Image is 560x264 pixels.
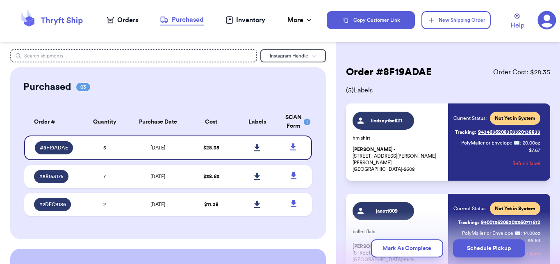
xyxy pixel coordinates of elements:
[103,202,106,207] span: 2
[103,174,106,179] span: 7
[453,239,525,257] button: Schedule Pickup
[523,140,540,146] span: 20.00 oz
[367,117,406,124] span: lindseytbell21
[371,239,443,257] button: Mark As Complete
[346,66,432,79] h2: Order # 8F19ADAE
[353,135,443,141] p: hm shirt
[23,80,71,94] h2: Purchased
[421,11,490,29] button: New Shipping Order
[493,67,550,77] span: Order Cost: $ 28.35
[455,126,540,139] a: Tracking:9434636208303320138833
[521,230,522,236] span: :
[103,145,106,150] span: 5
[495,115,535,122] span: Not Yet in System
[510,21,524,30] span: Help
[495,205,535,212] span: Not Yet in System
[204,202,219,207] span: $ 11.38
[188,108,234,135] th: Cost
[524,230,540,236] span: 14.00 oz
[225,15,265,25] a: Inventory
[150,145,165,150] span: [DATE]
[39,201,66,208] span: # 2DEC9186
[150,174,165,179] span: [DATE]
[260,49,326,62] button: Instagram Handle
[40,145,68,151] span: # 8F19ADAE
[203,145,219,150] span: $ 28.35
[150,202,165,207] span: [DATE]
[160,15,204,25] a: Purchased
[510,14,524,30] a: Help
[453,205,487,212] span: Current Status:
[353,146,443,172] p: [STREET_ADDRESS][PERSON_NAME] [PERSON_NAME][GEOGRAPHIC_DATA]-2608
[107,15,138,25] a: Orders
[529,147,540,154] p: $ 7.67
[458,219,479,226] span: Tracking:
[127,108,188,135] th: Purchase Date
[10,49,257,62] input: Search shipments...
[458,216,540,229] a: Tracking:9400136208303360711612
[520,140,521,146] span: :
[462,231,521,236] span: PolyMailer or Envelope ✉️
[82,108,127,135] th: Quantity
[346,85,550,95] span: ( 5 ) Labels
[453,115,487,122] span: Current Status:
[203,174,219,179] span: $ 38.63
[234,108,280,135] th: Labels
[287,15,313,25] div: More
[512,154,540,172] button: Refund label
[327,11,415,29] button: Copy Customer Link
[353,228,443,235] p: ballet flats
[461,140,520,145] span: PolyMailer or Envelope ✉️
[353,147,396,153] span: [PERSON_NAME] -
[76,83,90,91] span: 03
[270,53,308,58] span: Instagram Handle
[455,129,476,135] span: Tracking:
[285,113,302,131] div: SCAN Form
[24,108,82,135] th: Order #
[367,208,406,214] span: janet1009
[39,173,64,180] span: # 8B153175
